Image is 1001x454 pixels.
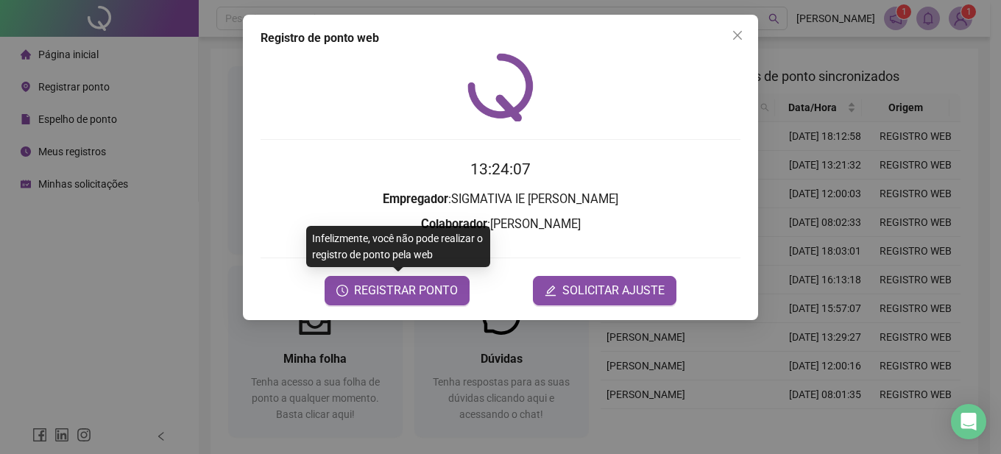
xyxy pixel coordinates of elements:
button: Close [726,24,749,47]
span: close [732,29,743,41]
button: REGISTRAR PONTO [325,276,470,305]
div: Infelizmente, você não pode realizar o registro de ponto pela web [306,226,490,267]
img: QRPoint [467,53,534,121]
button: editSOLICITAR AJUSTE [533,276,676,305]
h3: : [PERSON_NAME] [261,215,740,234]
span: edit [545,285,556,297]
span: clock-circle [336,285,348,297]
strong: Colaborador [421,217,487,231]
h3: : SIGMATIVA IE [PERSON_NAME] [261,190,740,209]
div: Registro de ponto web [261,29,740,47]
time: 13:24:07 [470,160,531,178]
span: SOLICITAR AJUSTE [562,282,665,299]
div: Open Intercom Messenger [951,404,986,439]
strong: Empregador [383,192,448,206]
span: REGISTRAR PONTO [354,282,458,299]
